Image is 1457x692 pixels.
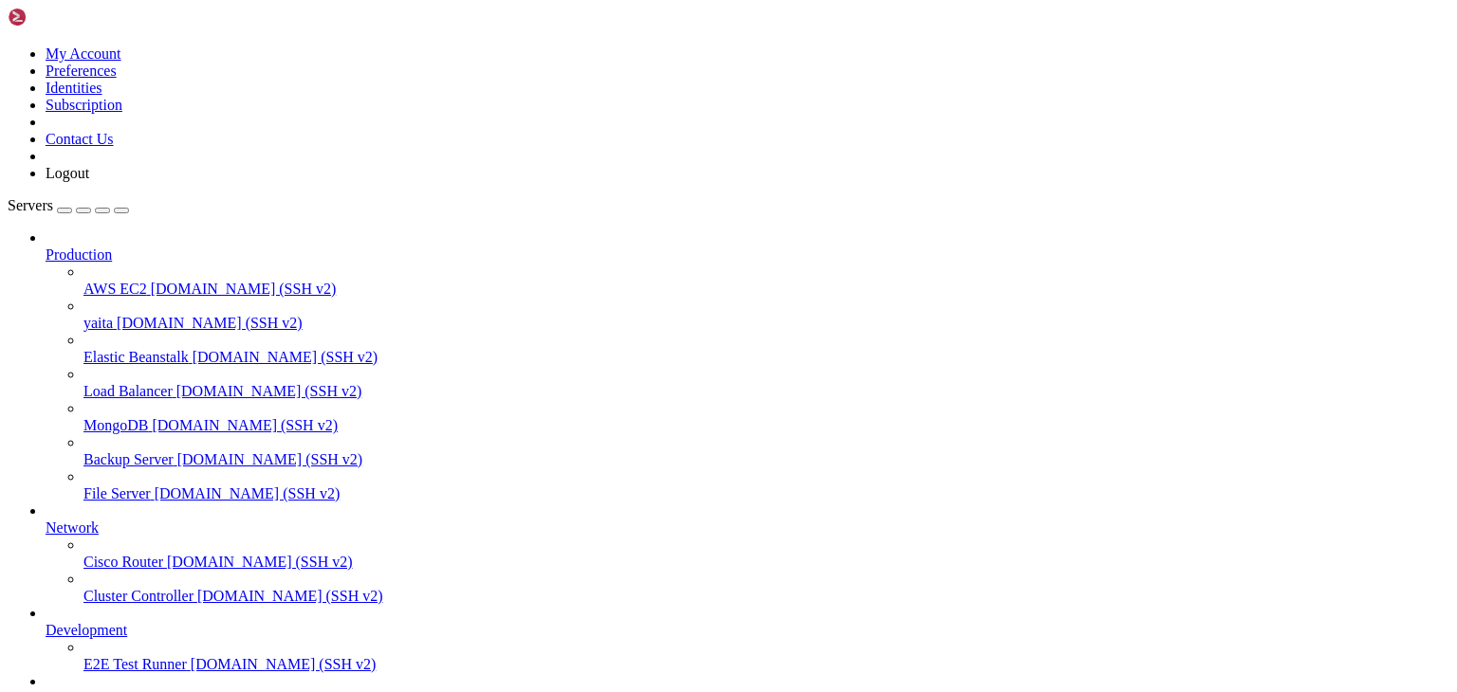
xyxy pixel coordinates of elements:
[83,417,148,433] span: MongoDB
[83,451,1449,468] a: Backup Server [DOMAIN_NAME] (SSH v2)
[46,46,121,62] a: My Account
[117,315,303,331] span: [DOMAIN_NAME] (SSH v2)
[83,315,113,331] span: yaita
[83,571,1449,605] li: Cluster Controller [DOMAIN_NAME] (SSH v2)
[83,639,1449,673] li: E2E Test Runner [DOMAIN_NAME] (SSH v2)
[197,588,383,604] span: [DOMAIN_NAME] (SSH v2)
[191,656,377,672] span: [DOMAIN_NAME] (SSH v2)
[46,229,1449,502] li: Production
[46,131,114,147] a: Contact Us
[83,349,1449,366] a: Elastic Beanstalk [DOMAIN_NAME] (SSH v2)
[167,554,353,570] span: [DOMAIN_NAME] (SSH v2)
[83,315,1449,332] a: yaita [DOMAIN_NAME] (SSH v2)
[83,298,1449,332] li: yaita [DOMAIN_NAME] (SSH v2)
[152,417,338,433] span: [DOMAIN_NAME] (SSH v2)
[83,485,151,501] span: File Server
[83,537,1449,571] li: Cisco Router [DOMAIN_NAME] (SSH v2)
[83,451,174,467] span: Backup Server
[83,383,173,399] span: Load Balancer
[83,588,194,604] span: Cluster Controller
[83,468,1449,502] li: File Server [DOMAIN_NAME] (SSH v2)
[83,588,1449,605] a: Cluster Controller [DOMAIN_NAME] (SSH v2)
[83,264,1449,298] li: AWS EC2 [DOMAIN_NAME] (SSH v2)
[155,485,341,501] span: [DOMAIN_NAME] (SSH v2)
[83,349,189,365] span: Elastic Beanstalk
[46,246,112,263] span: Production
[46,246,1449,264] a: Production
[83,485,1449,502] a: File Server [DOMAIN_NAME] (SSH v2)
[46,63,117,79] a: Preferences
[83,281,147,297] span: AWS EC2
[83,656,187,672] span: E2E Test Runner
[46,622,127,638] span: Development
[83,366,1449,400] li: Load Balancer [DOMAIN_NAME] (SSH v2)
[46,97,122,113] a: Subscription
[176,383,362,399] span: [DOMAIN_NAME] (SSH v2)
[46,519,1449,537] a: Network
[177,451,363,467] span: [DOMAIN_NAME] (SSH v2)
[83,400,1449,434] li: MongoDB [DOMAIN_NAME] (SSH v2)
[46,519,99,536] span: Network
[83,417,1449,434] a: MongoDB [DOMAIN_NAME] (SSH v2)
[83,383,1449,400] a: Load Balancer [DOMAIN_NAME] (SSH v2)
[46,165,89,181] a: Logout
[83,332,1449,366] li: Elastic Beanstalk [DOMAIN_NAME] (SSH v2)
[8,8,117,27] img: Shellngn
[151,281,337,297] span: [DOMAIN_NAME] (SSH v2)
[46,502,1449,605] li: Network
[83,656,1449,673] a: E2E Test Runner [DOMAIN_NAME] (SSH v2)
[83,554,1449,571] a: Cisco Router [DOMAIN_NAME] (SSH v2)
[193,349,378,365] span: [DOMAIN_NAME] (SSH v2)
[8,197,129,213] a: Servers
[83,281,1449,298] a: AWS EC2 [DOMAIN_NAME] (SSH v2)
[8,197,53,213] span: Servers
[46,605,1449,673] li: Development
[83,434,1449,468] li: Backup Server [DOMAIN_NAME] (SSH v2)
[46,622,1449,639] a: Development
[46,80,102,96] a: Identities
[83,554,163,570] span: Cisco Router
